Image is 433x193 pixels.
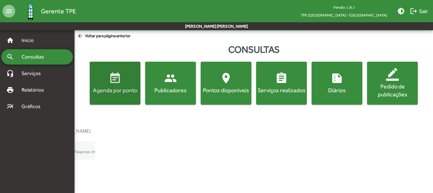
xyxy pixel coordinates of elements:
mat-icon: assignment [275,72,288,85]
mat-icon: summarize [331,72,343,85]
mat-icon: border_color [386,68,399,81]
img: tab_domain_overview_orange.svg [26,37,31,42]
mat-icon: location_on [220,72,232,85]
mat-icon: event_note [109,72,121,85]
button: Diários [312,62,362,105]
mat-icon: print [6,86,14,94]
span: Gráficos [18,103,49,110]
span: Voltar para página anterior [77,33,131,40]
div: Agenda por ponto [91,86,139,94]
span: TPE [GEOGRAPHIC_DATA] - [GEOGRAPHIC_DATA] [296,11,392,19]
div: Domínio [33,38,48,42]
div: Pedido de publicações [368,82,417,98]
mat-icon: people [164,72,177,85]
mat-icon: menu [3,5,15,17]
mat-icon: arrow_back [77,33,85,40]
span: Relatórios [18,86,52,94]
mat-icon: multiline_chart [6,103,14,110]
div: Diários [313,86,361,94]
img: Logo [20,1,41,22]
button: Serviços realizados [256,62,307,105]
span: Serviços [18,70,49,77]
div: Versão: 1.8.1 [296,3,392,11]
div: [PERSON_NAME]: [DOMAIN_NAME] [16,17,91,22]
button: Pedido de publicações [367,62,418,105]
img: website_grey.svg [10,17,15,22]
div: Consultas [74,42,433,57]
button: Agenda por ponto [90,62,140,105]
div: Pontos disponíveis [202,86,250,94]
mat-icon: logout [410,7,417,15]
img: logo_orange.svg [10,10,15,15]
button: Pontos disponíveis [201,62,251,105]
mat-icon: search [6,53,14,61]
span: Consultas [18,53,52,61]
mat-icon: brightness_medium [397,7,405,15]
div: Publicadores [146,86,195,94]
img: tab_keywords_by_traffic_grey.svg [67,37,72,42]
mat-icon: headset_mic [6,70,14,77]
span: Gerente TPE [41,6,76,16]
button: Sair [407,5,430,17]
span: Início [18,37,43,44]
div: Palavras-chave [74,38,102,42]
span: Sair [410,5,428,17]
a: Gerente TPE [15,1,76,22]
mat-icon: home [6,37,14,44]
div: Serviços realizados [257,86,306,94]
div: v 4.0.25 [18,10,31,15]
button: Publicadores [145,62,196,105]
